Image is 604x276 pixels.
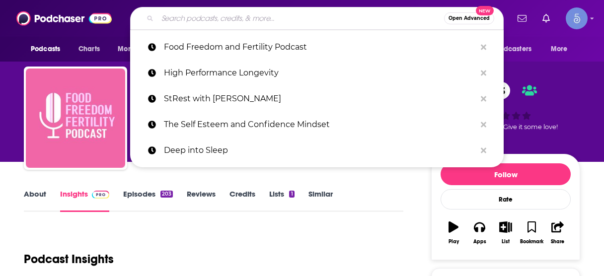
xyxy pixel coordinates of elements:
a: Credits [229,189,255,212]
img: Food Freedom and Fertility Podcast [26,69,125,168]
button: open menu [544,40,580,59]
a: About [24,189,46,212]
img: User Profile [566,7,588,29]
span: More [551,42,568,56]
button: Apps [466,215,492,251]
span: Monitoring [118,42,153,56]
a: Episodes203 [123,189,173,212]
img: Podchaser - Follow, Share and Rate Podcasts [16,9,112,28]
span: Good podcast? Give it some love! [453,123,558,131]
a: Show notifications dropdown [538,10,554,27]
p: Deep into Sleep [164,138,476,163]
button: Open AdvancedNew [444,12,494,24]
div: Share [551,239,564,245]
button: open menu [24,40,73,59]
a: Lists1 [269,189,294,212]
span: Logged in as Spiral5-G1 [566,7,588,29]
div: List [502,239,510,245]
a: Reviews [187,189,216,212]
div: Rate [441,189,571,209]
div: Search podcasts, credits, & more... [130,7,504,30]
button: open menu [111,40,166,59]
a: Food Freedom and Fertility Podcast [130,34,504,60]
div: 203 [160,191,173,198]
button: Show profile menu [566,7,588,29]
a: Similar [308,189,333,212]
button: Bookmark [519,215,544,251]
span: Podcasts [31,42,60,56]
h1: Podcast Insights [24,252,114,267]
button: Play [441,215,466,251]
a: The Self Esteem and Confidence Mindset [130,112,504,138]
div: Play [449,239,459,245]
a: InsightsPodchaser Pro [60,189,109,212]
span: For Podcasters [484,42,531,56]
button: Follow [441,163,571,185]
div: 53Good podcast? Give it some love! [431,75,580,137]
span: Charts [78,42,100,56]
a: StRest with [PERSON_NAME] [130,86,504,112]
a: Show notifications dropdown [514,10,530,27]
p: Food Freedom and Fertility Podcast [164,34,476,60]
button: List [493,215,519,251]
a: Charts [72,40,106,59]
div: Bookmark [520,239,543,245]
input: Search podcasts, credits, & more... [157,10,444,26]
button: Share [545,215,571,251]
img: Podchaser Pro [92,191,109,199]
div: 1 [289,191,294,198]
span: New [476,6,494,15]
p: StRest with Kerstin Lindquist [164,86,476,112]
a: High Performance Longevity [130,60,504,86]
span: Open Advanced [449,16,490,21]
p: The Self Esteem and Confidence Mindset [164,112,476,138]
a: Deep into Sleep [130,138,504,163]
div: Apps [473,239,486,245]
button: open menu [477,40,546,59]
p: High Performance Longevity [164,60,476,86]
